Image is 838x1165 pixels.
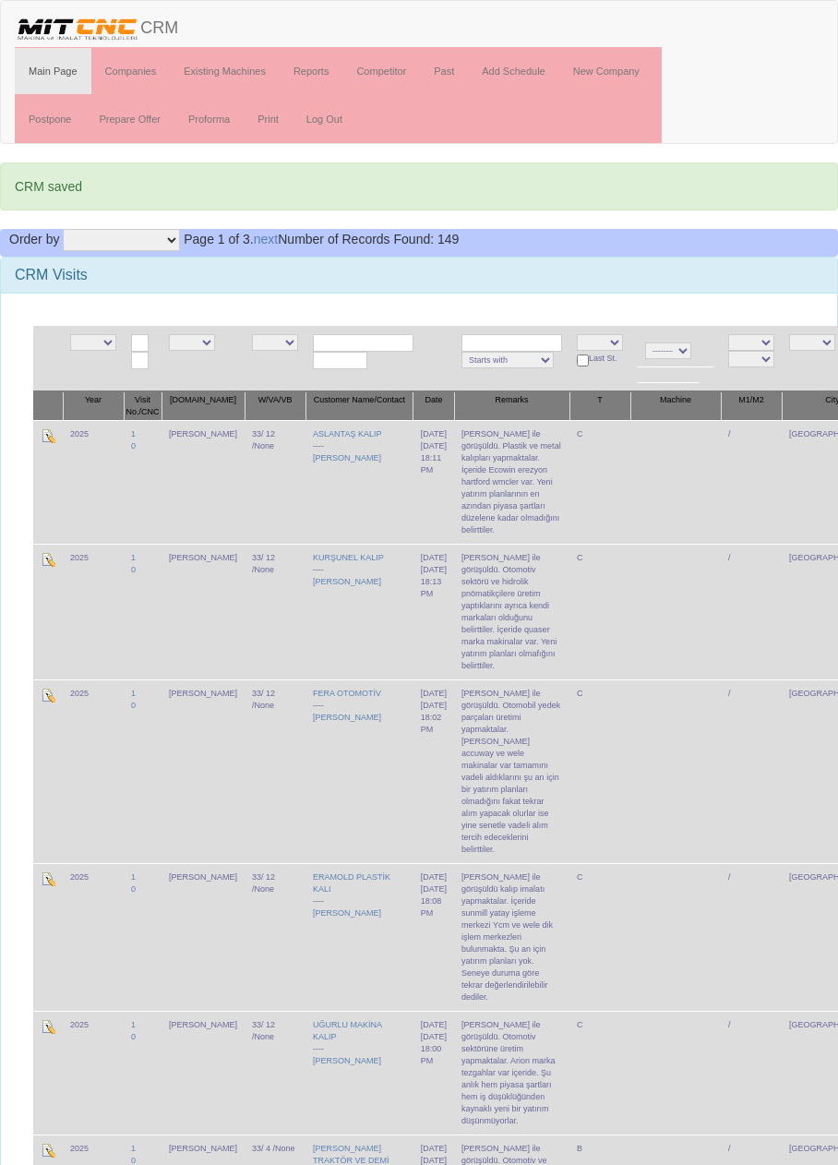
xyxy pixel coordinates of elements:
[313,577,381,586] a: [PERSON_NAME]
[721,544,782,679] td: /
[1,1,192,47] a: CRM
[421,883,447,919] div: [DATE] 18:08 PM
[131,1156,136,1165] a: 0
[170,48,280,94] a: Existing Machines
[41,552,55,567] img: Edit
[721,1011,782,1135] td: /
[313,1056,381,1065] a: [PERSON_NAME]
[162,679,245,863] td: [PERSON_NAME]
[41,1143,55,1158] img: Edit
[15,96,85,142] a: Postpone
[454,420,569,544] td: [PERSON_NAME] ile görüşüldü. Plastik ve metal kalıpları yapmaktalar. İçeride Ecowin erezyon hartf...
[569,544,630,679] td: C
[721,679,782,863] td: /
[721,863,782,1011] td: /
[569,391,630,421] th: T
[569,420,630,544] td: C
[131,1020,136,1029] a: 1
[421,564,447,600] div: [DATE] 18:13 PM
[63,1011,124,1135] td: 2025
[63,679,124,863] td: 2025
[162,1011,245,1135] td: [PERSON_NAME]
[421,440,447,476] div: [DATE] 18:11 PM
[131,701,136,710] a: 0
[630,391,721,421] th: Machine
[305,863,413,1011] td: ----
[245,679,305,863] td: 33/ 12 /None
[313,872,390,894] a: ERAMOLD PLASTİK KALI
[245,863,305,1011] td: 33/ 12 /None
[721,420,782,544] td: /
[305,1011,413,1135] td: ----
[569,326,630,391] td: Last St.
[15,48,91,94] a: Main Page
[244,96,293,142] a: Print
[468,48,559,94] a: Add Schedule
[85,96,174,142] a: Prepare Offer
[63,420,124,544] td: 2025
[184,232,254,246] span: Page 1 of 3.
[245,420,305,544] td: 33/ 12 /None
[313,453,381,462] a: [PERSON_NAME]
[421,1031,447,1067] div: [DATE] 18:00 PM
[454,863,569,1011] td: [PERSON_NAME] ile görüşüldü kalıp imalatı yapmaktalar. İçeride sunmill yatay işleme merkezi Ycm v...
[454,391,569,421] th: Remarks
[131,553,136,562] a: 1
[305,544,413,679] td: ----
[41,688,55,703] img: Edit
[162,391,245,421] th: [DOMAIN_NAME]
[15,267,823,283] h3: CRM Visits
[162,544,245,679] td: [PERSON_NAME]
[313,908,381,918] a: [PERSON_NAME]
[454,679,569,863] td: [PERSON_NAME] ile görüşüldü. Otomobil yedek parçaları üretimi yapmaktalar. [PERSON_NAME] accuway ...
[313,689,381,698] a: FERA OTOMOTİV
[569,679,630,863] td: C
[131,689,136,698] a: 1
[569,1011,630,1135] td: C
[280,48,343,94] a: Reports
[293,96,356,142] a: Log Out
[245,544,305,679] td: 33/ 12 /None
[305,391,413,421] th: Customer Name/Contact
[91,48,171,94] a: Companies
[131,429,136,438] a: 1
[162,863,245,1011] td: [PERSON_NAME]
[131,1144,136,1153] a: 1
[245,1011,305,1135] td: 33/ 12 /None
[245,391,305,421] th: W/VA/VB
[454,1011,569,1135] td: [PERSON_NAME] ile görüşüldü. Otomotiv sektörüne üretim yapmaktalar. Arion marka tezgahlar var içe...
[413,863,454,1011] td: [DATE]
[41,871,55,886] img: Edit
[413,544,454,679] td: [DATE]
[569,863,630,1011] td: C
[131,565,136,574] a: 0
[41,1019,55,1034] img: Edit
[124,391,162,421] th: Visit No./CNC
[454,544,569,679] td: [PERSON_NAME] ile görüşüldü. Otomotiv sektörü ve hidrolik pnömatikçilere üretim yaptıklarını ayrı...
[559,48,653,94] a: New Company
[313,713,381,722] a: [PERSON_NAME]
[184,232,459,246] span: Number of Records Found: 149
[254,232,278,246] a: next
[131,872,136,882] a: 1
[63,863,124,1011] td: 2025
[162,420,245,544] td: [PERSON_NAME]
[305,679,413,863] td: ----
[63,544,124,679] td: 2025
[413,391,454,421] th: Date
[413,679,454,863] td: [DATE]
[721,391,782,421] th: M1/M2
[313,1020,382,1041] a: UĞURLU MAKİNA KALIP
[313,1144,389,1165] a: [PERSON_NAME] TRAKTÖR VE DEMİ
[63,391,124,421] th: Year
[131,884,136,894] a: 0
[420,48,468,94] a: Past
[313,429,381,438] a: ASLANTAŞ KALIP
[131,441,136,450] a: 0
[131,1032,136,1041] a: 0
[305,420,413,544] td: ----
[15,15,140,42] img: header.png
[41,428,55,443] img: Edit
[413,1011,454,1135] td: [DATE]
[342,48,420,94] a: Competitor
